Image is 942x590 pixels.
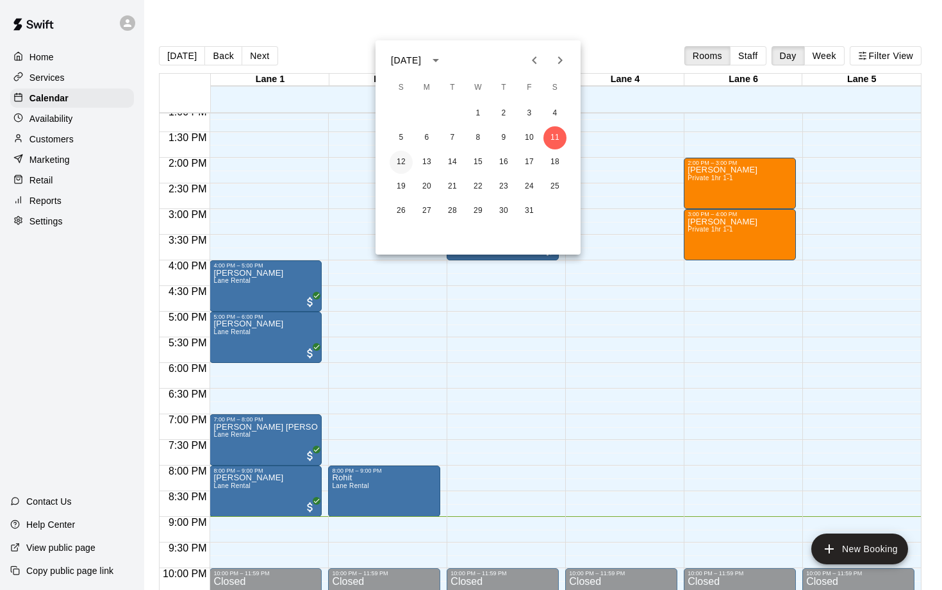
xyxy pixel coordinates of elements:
[543,175,566,198] button: 25
[415,151,438,174] button: 13
[543,126,566,149] button: 11
[518,175,541,198] button: 24
[518,102,541,125] button: 3
[492,75,515,101] span: Thursday
[390,199,413,223] button: 26
[543,75,566,101] span: Saturday
[467,126,490,149] button: 8
[441,151,464,174] button: 14
[518,75,541,101] span: Friday
[543,151,566,174] button: 18
[467,102,490,125] button: 1
[518,151,541,174] button: 17
[390,75,413,101] span: Sunday
[441,175,464,198] button: 21
[391,54,421,67] div: [DATE]
[492,175,515,198] button: 23
[390,175,413,198] button: 19
[441,199,464,223] button: 28
[522,47,547,73] button: Previous month
[547,47,573,73] button: Next month
[518,126,541,149] button: 10
[390,126,413,149] button: 5
[543,102,566,125] button: 4
[415,175,438,198] button: 20
[467,151,490,174] button: 15
[467,199,490,223] button: 29
[492,151,515,174] button: 16
[415,199,438,223] button: 27
[415,126,438,149] button: 6
[415,75,438,101] span: Monday
[467,175,490,198] button: 22
[390,151,413,174] button: 12
[492,102,515,125] button: 2
[518,199,541,223] button: 31
[441,126,464,149] button: 7
[441,75,464,101] span: Tuesday
[492,199,515,223] button: 30
[492,126,515,149] button: 9
[425,49,447,71] button: calendar view is open, switch to year view
[467,75,490,101] span: Wednesday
